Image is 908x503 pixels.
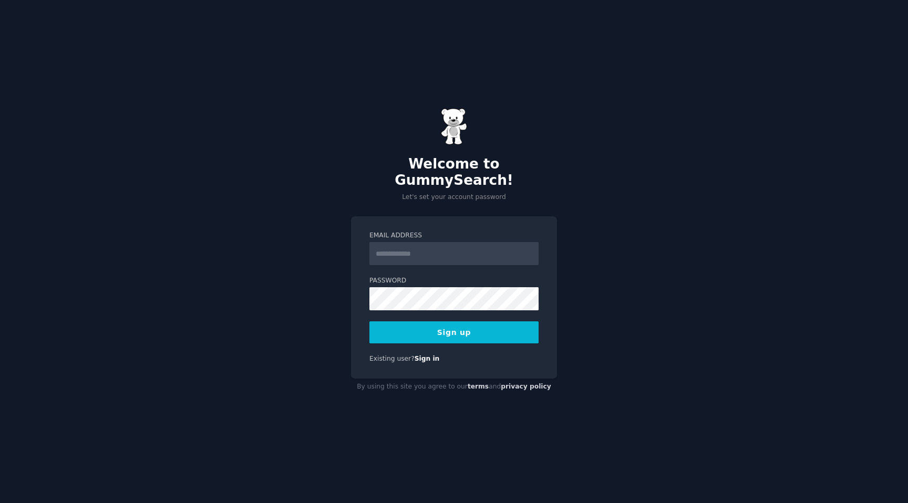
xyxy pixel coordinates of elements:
a: privacy policy [501,383,551,390]
p: Let's set your account password [351,193,557,202]
a: terms [468,383,489,390]
label: Password [369,276,539,286]
h2: Welcome to GummySearch! [351,156,557,189]
label: Email Address [369,231,539,240]
button: Sign up [369,321,539,343]
a: Sign in [415,355,440,362]
div: By using this site you agree to our and [351,379,557,395]
span: Existing user? [369,355,415,362]
img: Gummy Bear [441,108,467,145]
